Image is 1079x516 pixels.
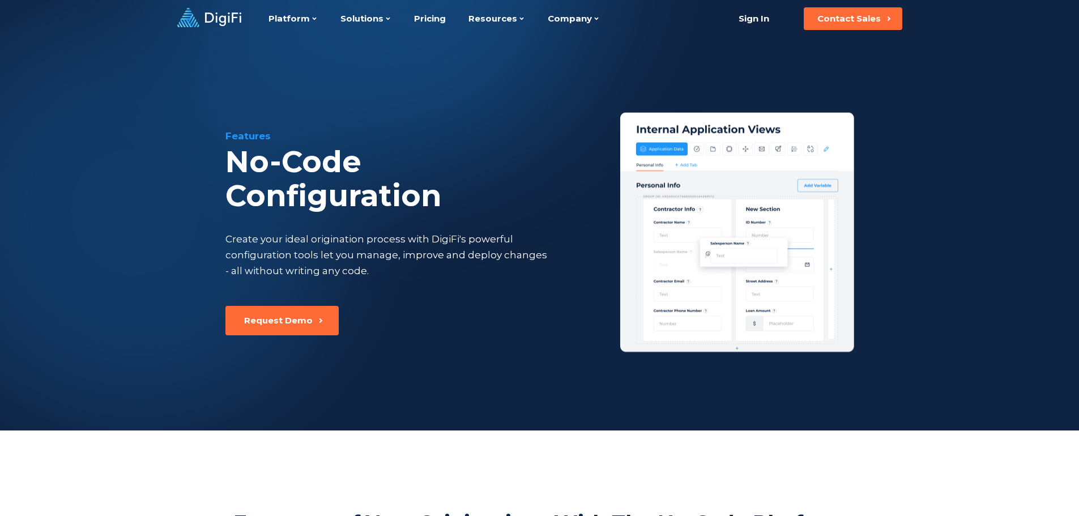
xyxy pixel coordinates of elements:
div: Create your ideal origination process with DigiFi's powerful configuration tools let you manage, ... [225,231,547,279]
button: Contact Sales [804,7,902,30]
button: Request Demo [225,306,339,335]
div: Request Demo [244,315,313,326]
a: Sign In [725,7,783,30]
div: Features [225,129,606,143]
div: No-Code Configuration [225,145,606,213]
div: Contact Sales [817,13,881,24]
